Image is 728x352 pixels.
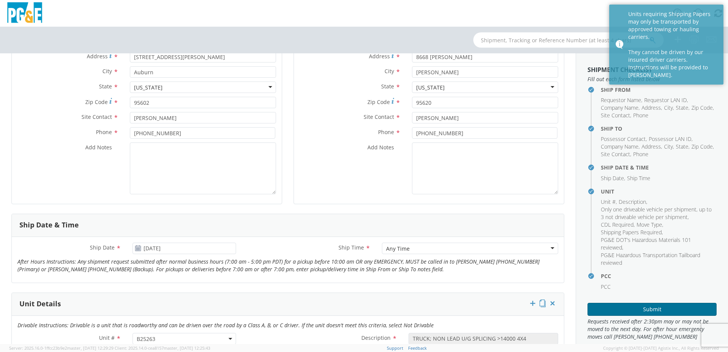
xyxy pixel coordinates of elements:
[691,104,713,111] span: Zip Code
[416,84,445,91] div: [US_STATE]
[619,198,646,205] span: Description
[338,244,364,251] span: Ship Time
[588,303,717,316] button: Submit
[18,322,434,329] i: Drivable Instructions: Drivable is a unit that is roadworthy and can be driven over the road by a...
[601,112,630,119] span: Site Contact
[644,96,687,104] span: Requestor LAN ID
[99,83,112,90] span: State
[601,198,616,205] span: Unit #
[386,245,410,253] div: Any Time
[367,98,390,106] span: Zip Code
[601,150,631,158] li: ,
[96,128,112,136] span: Phone
[9,345,113,351] span: Server: 2025.16.0-1ffcc23b9e2
[601,189,717,194] h4: Unit
[408,345,427,351] a: Feedback
[601,143,640,150] li: ,
[601,206,715,221] li: ,
[588,318,717,341] span: Requests received after 2:30pm may or may not be moved to the next day. For after hour emergency ...
[627,174,650,182] span: Ship Time
[601,229,663,236] li: ,
[664,104,673,111] span: City
[601,104,639,111] span: Company Name
[637,221,663,229] li: ,
[676,104,688,111] span: State
[633,150,648,158] span: Phone
[642,143,661,150] span: Address
[664,143,673,150] span: City
[644,96,688,104] li: ,
[601,174,624,182] span: Ship Date
[588,75,717,83] span: Fill out each form listed below
[691,143,713,150] span: Zip Code
[601,104,640,112] li: ,
[588,66,652,74] strong: Shipment Checklist
[387,345,403,351] a: Support
[601,96,642,104] li: ,
[649,135,691,142] span: Possessor LAN ID
[601,165,717,170] h4: Ship Date & Time
[601,251,700,266] span: PG&E Hazardous Transportation Tailboard reviewed
[385,67,394,75] span: City
[367,144,394,151] span: Add Notes
[364,113,394,120] span: Site Contact
[601,229,662,236] span: Shipping Papers Required
[601,112,631,119] li: ,
[601,174,625,182] li: ,
[601,221,635,229] li: ,
[619,198,647,206] li: ,
[676,143,688,150] span: State
[601,198,617,206] li: ,
[649,135,693,143] li: ,
[601,143,639,150] span: Company Name
[664,104,674,112] li: ,
[81,113,112,120] span: Site Contact
[664,143,674,150] li: ,
[601,236,715,251] li: ,
[601,135,647,143] li: ,
[19,300,61,308] h3: Unit Details
[691,143,714,150] li: ,
[601,206,712,221] span: Only one driveable vehicle per shipment, up to 3 not driveable vehicle per shipment
[691,104,714,112] li: ,
[628,10,718,79] div: Units requiring Shipping Papers may only be transported by approved towing or hauling carriers. T...
[90,244,115,251] span: Ship Date
[85,98,108,106] span: Zip Code
[601,135,646,142] span: Possessor Contact
[137,335,232,342] span: B25263
[637,221,662,228] span: Move Type
[381,83,394,90] span: State
[99,334,115,341] span: Unit #
[601,221,634,228] span: CDL Required
[378,128,394,136] span: Phone
[601,126,717,131] h4: Ship To
[67,345,113,351] span: master, [DATE] 12:29:29
[601,87,717,93] h4: Ship From
[85,144,112,151] span: Add Notes
[102,67,112,75] span: City
[134,84,163,91] div: [US_STATE]
[473,32,664,48] input: Shipment, Tracking or Reference Number (at least 4 chars)
[601,236,691,251] span: PG&E DOT's Hazardous Materials 101 reviewed
[642,143,662,150] li: ,
[601,96,641,104] span: Requestor Name
[115,345,210,351] span: Client: 2025.14.0-cea8157
[603,345,719,351] span: Copyright © [DATE]-[DATE] Agistix Inc., All Rights Reserved
[361,334,391,341] span: Description
[642,104,661,111] span: Address
[601,283,611,290] span: PCC
[601,273,717,279] h4: PCC
[633,112,648,119] span: Phone
[19,221,79,229] h3: Ship Date & Time
[642,104,662,112] li: ,
[164,345,210,351] span: master, [DATE] 12:25:43
[87,53,108,60] span: Address
[6,2,44,25] img: pge-logo-06675f144f4cfa6a6814.png
[676,143,690,150] li: ,
[676,104,690,112] li: ,
[369,53,390,60] span: Address
[601,150,630,158] span: Site Contact
[18,258,540,273] i: After Hours Instructions: Any shipment request submitted after normal business hours (7:00 am - 5...
[133,333,236,344] span: B25263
